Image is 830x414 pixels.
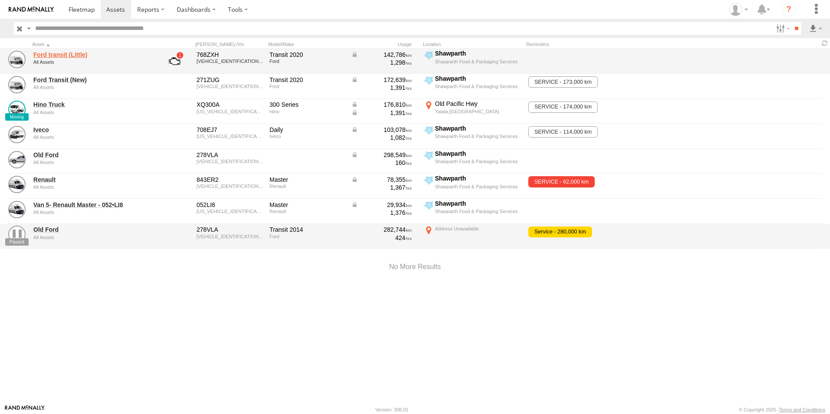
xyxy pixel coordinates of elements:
div: JHHUCS5F30K035764 [197,109,263,114]
div: WF0EXXTTRELB67592 [197,84,263,89]
a: Renault [33,176,152,184]
div: WF0EXXTTRELA27388 [197,59,263,64]
div: 1,298 [351,59,412,66]
label: Export results as... [808,22,823,35]
div: undefined [33,135,152,140]
label: Click to View Current Location [423,225,523,248]
div: Master [270,176,345,184]
div: undefined [33,59,152,65]
a: Hino Truck [33,101,152,108]
div: undefined [33,110,152,115]
div: Usage [350,41,419,47]
div: Yatala,[GEOGRAPHIC_DATA] [435,108,521,115]
div: Shawparth [435,75,521,82]
div: undefined [33,235,152,240]
a: Ford Transit (New) [33,76,152,84]
span: SERVICE - 62,000 km [528,176,594,187]
label: Click to View Current Location [423,174,523,198]
a: Ford transit (Little) [33,51,152,59]
a: View Asset Details [8,126,26,143]
div: Shawparth Food & Packaging Services [435,133,521,139]
div: Version: 308.01 [375,407,408,412]
div: 1,367 [351,184,412,191]
a: Old Ford [33,151,152,159]
div: 708EJ7 [197,126,263,134]
div: Reminders [526,41,665,47]
div: Shawparth [435,150,521,158]
a: View Asset Details [8,101,26,118]
span: SERVICE - 173,000 km [528,76,597,88]
a: View Asset Details [8,76,26,93]
div: 160 [351,159,412,167]
span: Service - 280,000 km [528,227,592,238]
span: SERVICE - 174,000 km [528,102,597,113]
div: Shawparth [435,174,521,182]
div: Data from Vehicle CANbus [351,51,412,59]
a: Van 5- Renault Master - 052•LI8 [33,201,152,209]
div: Hino [270,109,345,114]
div: © Copyright 2025 - [739,407,825,412]
a: View Asset with Fault/s [158,51,191,72]
div: Transit 2014 [270,226,345,233]
div: ZCFCG35A805468985 [197,134,263,139]
div: Data from Vehicle CANbus [351,76,412,84]
div: 282,744 [351,226,412,233]
div: 300 Series [270,101,345,108]
div: Model/Make [268,41,346,47]
a: View Asset Details [8,176,26,193]
div: Shawparth Food & Packaging Services [435,184,521,190]
div: undefined [33,160,152,165]
div: Shawparth Food & Packaging Services [435,83,521,89]
div: 278VLA [197,226,263,233]
div: 1,376 [351,209,412,217]
div: Ford [270,59,345,64]
i: ? [782,3,796,16]
div: Data from Vehicle CANbus [351,201,412,209]
div: XQ300A [197,101,263,108]
div: WF0XXXTTGXEY56137 [197,159,263,164]
div: [PERSON_NAME]./Vin [195,41,265,47]
div: VF1MAFFVHN0843447 [197,184,263,189]
div: undefined [33,184,152,190]
div: Daily [270,126,345,134]
a: Visit our Website [5,405,45,414]
div: 843ER2 [197,176,263,184]
label: Search Filter Options [773,22,791,35]
div: 278VLA [197,151,263,159]
div: 1,391 [351,84,412,92]
div: Darren Ward [726,3,751,16]
div: Renault [270,184,345,189]
div: Shawparth Food & Packaging Services [435,208,521,214]
div: undefined [33,85,152,90]
a: View Asset Details [8,226,26,243]
img: rand-logo.svg [9,7,54,13]
div: Shawparth [435,49,521,57]
div: Shawparth [435,200,521,207]
label: Click to View Current Location [423,150,523,173]
label: Search Query [25,22,32,35]
div: Ford [270,84,345,89]
div: Shawparth Food & Packaging Services [435,158,521,164]
div: 052LI8 [197,201,263,209]
div: Data from Vehicle CANbus [351,126,412,134]
label: Click to View Current Location [423,100,523,123]
a: View Asset Details [8,151,26,168]
div: Transit 2020 [270,51,345,59]
div: Data from Vehicle CANbus [351,109,412,117]
a: View Asset Details [8,51,26,68]
a: Old Ford [33,226,152,233]
div: Shawparth Food & Packaging Services [435,59,521,65]
a: Terms and Conditions [779,407,825,412]
span: SERVICE - 114,000 km [528,126,597,138]
label: Click to View Current Location [423,125,523,148]
label: Click to View Current Location [423,200,523,223]
label: Click to View Current Location [423,49,523,73]
div: Click to Sort [32,41,154,47]
label: Click to View Current Location [423,75,523,98]
a: Iveco [33,126,152,134]
div: 424 [351,234,412,242]
div: Iveco [270,134,345,139]
div: Location [423,41,523,47]
div: 768ZXH [197,51,263,59]
div: Data from Vehicle CANbus [351,101,412,108]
